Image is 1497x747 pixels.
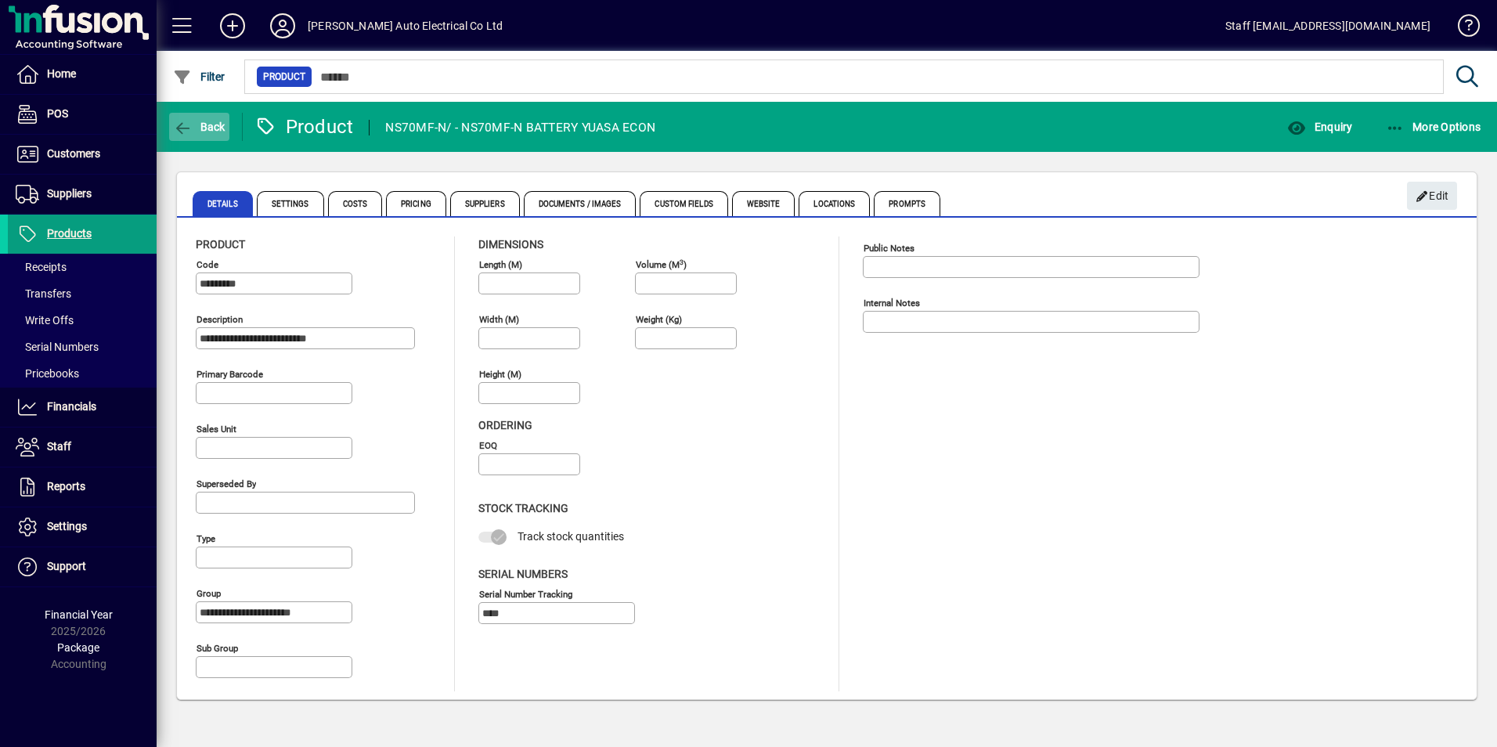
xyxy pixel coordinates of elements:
span: Filter [173,70,225,83]
div: Product [254,114,354,139]
span: Locations [799,191,870,216]
mat-label: Primary barcode [197,369,263,380]
app-page-header-button: Back [157,113,243,141]
div: NS70MF-N/ - NS70MF-N BATTERY YUASA ECON [385,115,655,140]
button: More Options [1382,113,1485,141]
span: Pricebooks [16,367,79,380]
mat-label: Superseded by [197,478,256,489]
a: Receipts [8,254,157,280]
span: Details [193,191,253,216]
div: Staff [EMAIL_ADDRESS][DOMAIN_NAME] [1225,13,1430,38]
span: Product [263,69,305,85]
span: Settings [257,191,324,216]
span: Settings [47,520,87,532]
span: Serial Numbers [16,341,99,353]
span: Financials [47,400,96,413]
mat-label: Sub group [197,643,238,654]
span: Stock Tracking [478,502,568,514]
a: Settings [8,507,157,547]
span: Financial Year [45,608,113,621]
mat-label: Type [197,533,215,544]
span: Customers [47,147,100,160]
a: Knowledge Base [1446,3,1477,54]
span: Suppliers [47,187,92,200]
span: Costs [328,191,383,216]
mat-label: Internal Notes [864,298,920,309]
span: Staff [47,440,71,453]
span: Dimensions [478,238,543,251]
button: Enquiry [1283,113,1356,141]
mat-label: Length (m) [479,259,522,270]
a: Suppliers [8,175,157,214]
a: Write Offs [8,307,157,334]
mat-label: Weight (Kg) [636,314,682,325]
span: Support [47,560,86,572]
button: Add [207,12,258,40]
span: Product [196,238,245,251]
a: Staff [8,428,157,467]
button: Filter [169,63,229,91]
mat-label: Group [197,588,221,599]
span: Receipts [16,261,67,273]
button: Back [169,113,229,141]
button: Edit [1407,182,1457,210]
span: Suppliers [450,191,520,216]
span: Serial Numbers [478,568,568,580]
a: POS [8,95,157,134]
span: Package [57,641,99,654]
span: Reports [47,480,85,493]
mat-label: Serial Number tracking [479,588,572,599]
span: More Options [1386,121,1481,133]
span: Products [47,227,92,240]
span: POS [47,107,68,120]
button: Profile [258,12,308,40]
mat-label: Public Notes [864,243,914,254]
span: Edit [1416,183,1449,209]
mat-label: Volume (m ) [636,259,687,270]
span: Home [47,67,76,80]
mat-label: Code [197,259,218,270]
span: Ordering [478,419,532,431]
span: Prompts [874,191,940,216]
mat-label: Description [197,314,243,325]
mat-label: Sales unit [197,424,236,435]
a: Customers [8,135,157,174]
div: [PERSON_NAME] Auto Electrical Co Ltd [308,13,503,38]
a: Transfers [8,280,157,307]
a: Home [8,55,157,94]
a: Reports [8,467,157,507]
mat-label: Width (m) [479,314,519,325]
a: Pricebooks [8,360,157,387]
a: Serial Numbers [8,334,157,360]
span: Transfers [16,287,71,300]
span: Back [173,121,225,133]
span: Enquiry [1287,121,1352,133]
span: Pricing [386,191,446,216]
span: Write Offs [16,314,74,327]
span: Documents / Images [524,191,637,216]
span: Custom Fields [640,191,727,216]
mat-label: EOQ [479,440,497,451]
span: Website [732,191,795,216]
a: Support [8,547,157,586]
span: Track stock quantities [518,530,624,543]
mat-label: Height (m) [479,369,521,380]
sup: 3 [680,258,684,265]
a: Financials [8,388,157,427]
